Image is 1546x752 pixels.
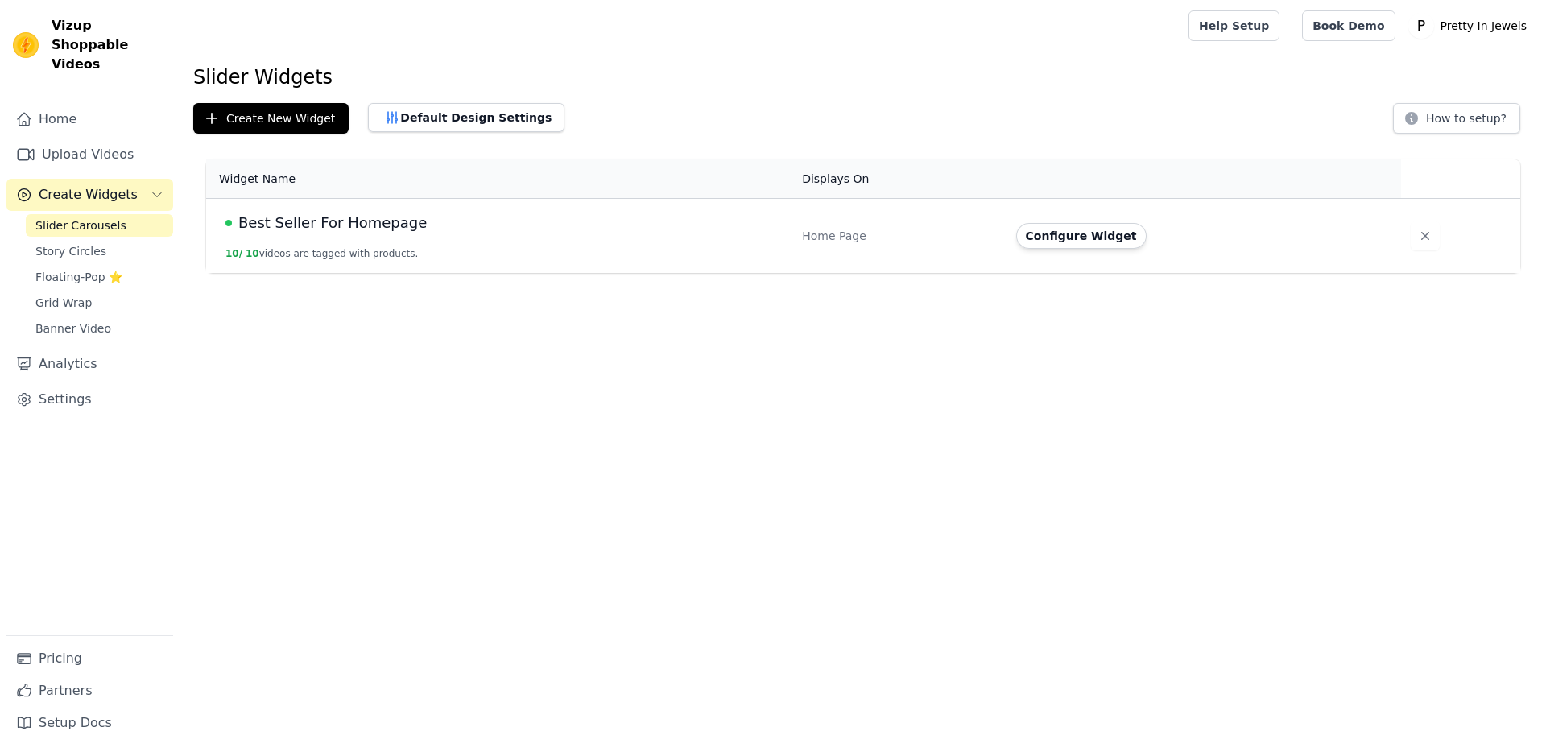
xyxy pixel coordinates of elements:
[26,266,173,288] a: Floating-Pop ⭐
[6,348,173,380] a: Analytics
[238,212,427,234] span: Best Seller For Homepage
[193,103,349,134] button: Create New Widget
[52,16,167,74] span: Vizup Shoppable Videos
[225,248,242,259] span: 10 /
[6,179,173,211] button: Create Widgets
[1393,103,1520,134] button: How to setup?
[35,320,111,337] span: Banner Video
[225,220,232,226] span: Live Published
[368,103,564,132] button: Default Design Settings
[193,64,1533,90] h1: Slider Widgets
[35,269,122,285] span: Floating-Pop ⭐
[1188,10,1279,41] a: Help Setup
[6,707,173,739] a: Setup Docs
[6,383,173,415] a: Settings
[6,643,173,675] a: Pricing
[1016,223,1147,249] button: Configure Widget
[1393,114,1520,130] a: How to setup?
[1302,10,1395,41] a: Book Demo
[225,247,418,260] button: 10/ 10videos are tagged with products.
[6,103,173,135] a: Home
[35,217,126,233] span: Slider Carousels
[13,32,39,58] img: Vizup
[792,159,1006,199] th: Displays On
[1408,11,1533,40] button: P Pretty In Jewels
[6,675,173,707] a: Partners
[35,243,106,259] span: Story Circles
[1416,18,1424,34] text: P
[26,317,173,340] a: Banner Video
[26,291,173,314] a: Grid Wrap
[246,248,259,259] span: 10
[1434,11,1533,40] p: Pretty In Jewels
[802,228,996,244] div: Home Page
[39,185,138,205] span: Create Widgets
[6,138,173,171] a: Upload Videos
[35,295,92,311] span: Grid Wrap
[206,159,792,199] th: Widget Name
[26,214,173,237] a: Slider Carousels
[26,240,173,262] a: Story Circles
[1411,221,1440,250] button: Delete widget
